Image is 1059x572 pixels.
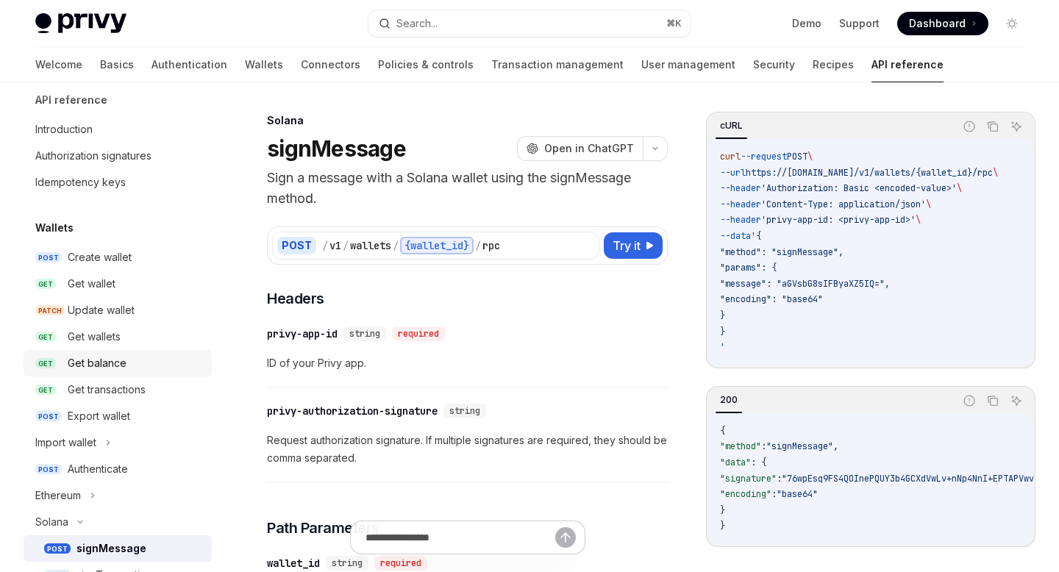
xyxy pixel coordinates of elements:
[720,520,725,532] span: }
[720,167,746,179] span: --url
[807,151,813,162] span: \
[24,116,212,143] a: Introduction
[491,47,624,82] a: Transaction management
[720,473,777,485] span: "signature"
[35,252,62,263] span: POST
[833,440,838,452] span: ,
[604,232,663,259] button: Try it
[329,238,341,253] div: v1
[24,271,212,297] a: GETGet wallet
[746,167,993,179] span: https://[DOMAIN_NAME]/v1/wallets/{wallet_id}/rpc
[449,405,480,417] span: string
[720,246,844,258] span: "method": "signMessage",
[761,182,957,194] span: 'Authorization: Basic <encoded-value>'
[44,543,71,554] span: POST
[909,16,966,31] span: Dashboard
[267,404,438,418] div: privy-authorization-signature
[35,121,93,138] div: Introduction
[267,326,338,341] div: privy-app-id
[35,332,56,343] span: GET
[35,411,62,422] span: POST
[35,385,56,396] span: GET
[35,513,68,531] div: Solana
[24,143,212,169] a: Authorization signatures
[1007,391,1026,410] button: Ask AI
[926,199,931,210] span: \
[482,238,500,253] div: rpc
[35,47,82,82] a: Welcome
[322,238,328,253] div: /
[544,141,634,156] span: Open in ChatGPT
[350,238,391,253] div: wallets
[720,182,761,194] span: --header
[35,279,56,290] span: GET
[751,230,761,242] span: '{
[720,310,725,321] span: }
[301,47,360,82] a: Connectors
[68,354,126,372] div: Get balance
[396,15,438,32] div: Search...
[68,249,132,266] div: Create wallet
[720,488,771,500] span: "encoding"
[753,47,795,82] a: Security
[267,168,668,209] p: Sign a message with a Solana wallet using the signMessage method.
[24,456,212,482] a: POSTAuthenticate
[720,425,725,437] span: {
[777,473,782,485] span: :
[813,47,854,82] a: Recipes
[368,10,690,37] button: Search...⌘K
[35,358,56,369] span: GET
[68,328,121,346] div: Get wallets
[761,214,916,226] span: 'privy-app-id: <privy-app-id>'
[751,457,766,468] span: : {
[960,117,979,136] button: Report incorrect code
[613,237,641,254] span: Try it
[277,237,316,254] div: POST
[68,275,115,293] div: Get wallet
[35,219,74,237] h5: Wallets
[993,167,998,179] span: \
[24,403,212,429] a: POSTExport wallet
[24,350,212,376] a: GETGet balance
[35,487,81,504] div: Ethereum
[267,432,668,467] span: Request authorization signature. If multiple signatures are required, they should be comma separa...
[267,354,668,372] span: ID of your Privy app.
[777,488,818,500] span: "base64"
[24,297,212,323] a: PATCHUpdate wallet
[720,262,777,274] span: "params": {
[245,47,283,82] a: Wallets
[267,288,324,309] span: Headers
[761,199,926,210] span: 'Content-Type: application/json'
[720,151,741,162] span: curl
[24,376,212,403] a: GETGet transactions
[267,113,668,128] div: Solana
[76,540,146,557] div: signMessage
[100,47,134,82] a: Basics
[349,328,380,340] span: string
[871,47,944,82] a: API reference
[68,407,130,425] div: Export wallet
[720,440,761,452] span: "method"
[716,391,742,409] div: 200
[24,169,212,196] a: Idempotency keys
[68,460,128,478] div: Authenticate
[792,16,821,31] a: Demo
[343,238,349,253] div: /
[720,199,761,210] span: --header
[24,535,212,562] a: POSTsignMessage
[720,457,751,468] span: "data"
[35,464,62,475] span: POST
[720,230,751,242] span: --data
[68,301,135,319] div: Update wallet
[720,278,890,290] span: "message": "aGVsbG8sIFByaXZ5IQ=",
[641,47,735,82] a: User management
[378,47,474,82] a: Policies & controls
[960,391,979,410] button: Report incorrect code
[35,174,126,191] div: Idempotency keys
[957,182,962,194] span: \
[720,293,823,305] span: "encoding": "base64"
[761,440,766,452] span: :
[766,440,833,452] span: "signMessage"
[35,13,126,34] img: light logo
[1007,117,1026,136] button: Ask AI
